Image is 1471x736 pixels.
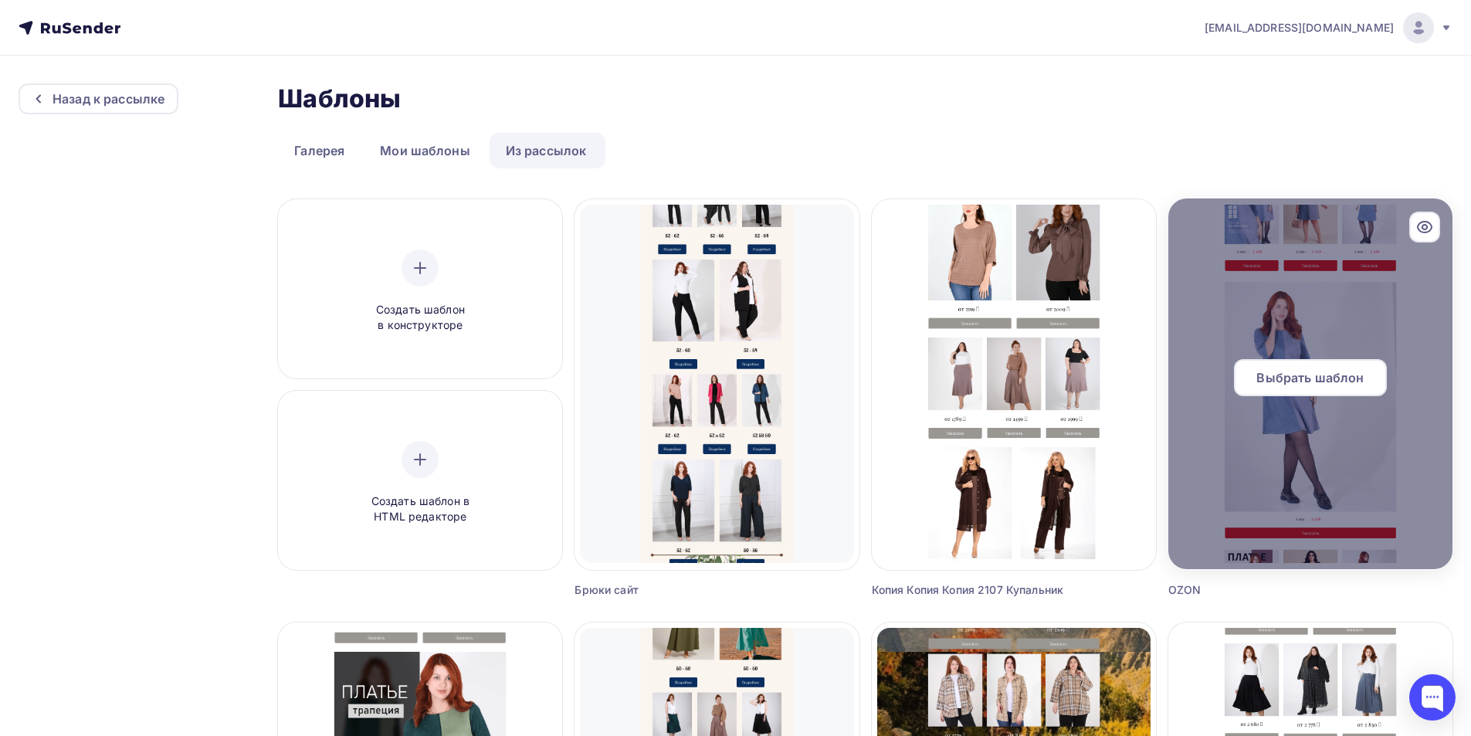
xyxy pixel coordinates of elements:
[278,133,361,168] a: Галерея
[1168,582,1381,598] div: OZON
[490,133,603,168] a: Из рассылок
[347,302,493,334] span: Создать шаблон в конструкторе
[278,83,401,114] h2: Шаблоны
[364,133,486,168] a: Мои шаблоны
[53,90,164,108] div: Назад к рассылке
[347,493,493,525] span: Создать шаблон в HTML редакторе
[1205,12,1452,43] a: [EMAIL_ADDRESS][DOMAIN_NAME]
[575,582,788,598] div: Брюки сайт
[1256,368,1364,387] span: Выбрать шаблон
[872,582,1085,598] div: Копия Копия Копия 2107 Купальник
[1205,20,1394,36] span: [EMAIL_ADDRESS][DOMAIN_NAME]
